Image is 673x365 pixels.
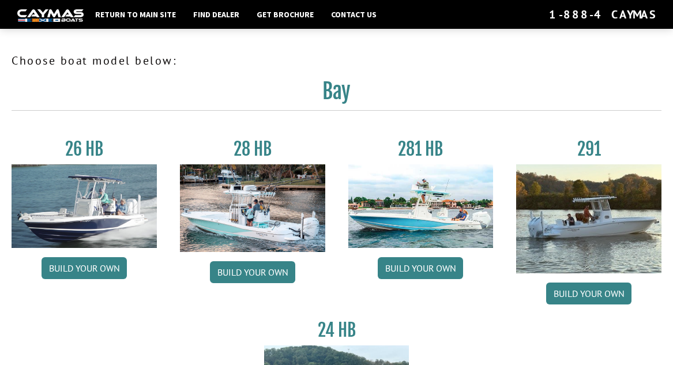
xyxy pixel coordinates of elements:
h3: 26 HB [12,138,157,160]
h3: 281 HB [348,138,494,160]
img: white-logo-c9c8dbefe5ff5ceceb0f0178aa75bf4bb51f6bca0971e226c86eb53dfe498488.png [17,9,84,21]
h3: 291 [516,138,661,160]
img: 26_new_photo_resized.jpg [12,164,157,248]
a: Get Brochure [251,7,319,22]
div: 1-888-4CAYMAS [549,7,656,22]
p: Choose boat model below: [12,52,661,69]
h2: Bay [12,78,661,111]
img: 28-hb-twin.jpg [348,164,494,248]
a: Build your own [546,283,631,304]
a: Build your own [378,257,463,279]
img: 291_Thumbnail.jpg [516,164,661,273]
h3: 28 HB [180,138,325,160]
a: Contact Us [325,7,382,22]
a: Build your own [42,257,127,279]
a: Return to main site [89,7,182,22]
a: Build your own [210,261,295,283]
a: Find Dealer [187,7,245,22]
img: 28_hb_thumbnail_for_caymas_connect.jpg [180,164,325,252]
h3: 24 HB [264,319,409,341]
